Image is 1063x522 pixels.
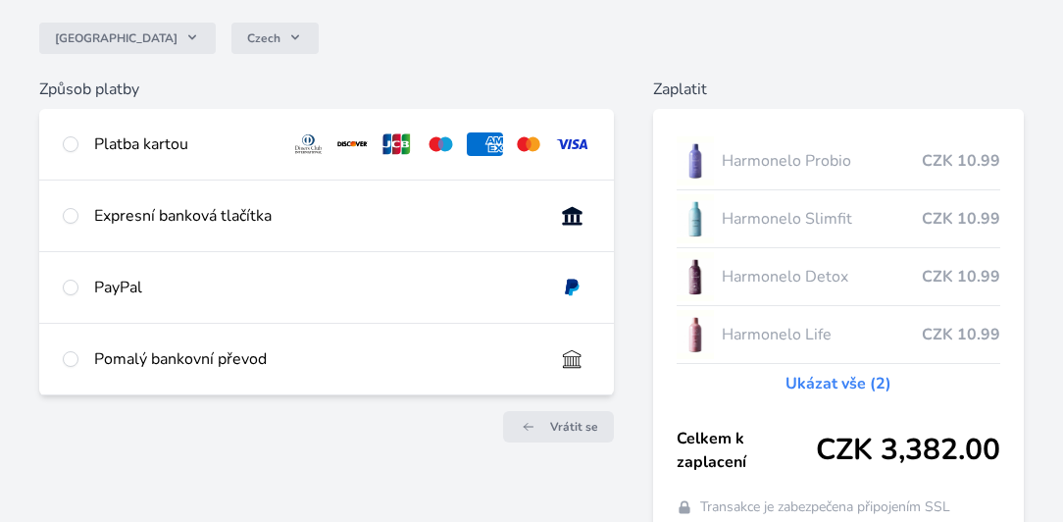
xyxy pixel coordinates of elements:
div: Pomalý bankovní převod [94,347,538,371]
span: Czech [247,30,280,46]
img: discover.svg [334,132,371,156]
img: SLIMFIT_se_stinem_x-lo.jpg [677,194,714,243]
span: Harmonelo Probio [722,149,922,173]
a: Vrátit se [503,411,614,443]
span: CZK 10.99 [922,265,1000,288]
div: Expresní banková tlačítka [94,204,538,228]
img: onlineBanking_CZ.svg [554,204,590,228]
img: paypal.svg [554,276,590,299]
span: Harmonelo Life [722,323,922,346]
div: PayPal [94,276,538,299]
div: Platba kartou [94,132,275,156]
img: bankTransfer_IBAN.svg [554,347,590,371]
span: [GEOGRAPHIC_DATA] [55,30,177,46]
img: amex.svg [467,132,503,156]
span: Harmonelo Slimfit [722,207,922,231]
span: CZK 10.99 [922,323,1000,346]
img: visa.svg [554,132,590,156]
span: Harmonelo Detox [722,265,922,288]
span: Transakce je zabezpečena připojením SSL [700,497,950,517]
img: CLEAN_LIFE_se_stinem_x-lo.jpg [677,310,714,359]
span: Celkem k zaplacení [677,427,816,474]
img: maestro.svg [423,132,459,156]
img: DETOX_se_stinem_x-lo.jpg [677,252,714,301]
img: mc.svg [511,132,547,156]
button: Czech [231,23,319,54]
span: CZK 10.99 [922,207,1000,231]
span: CZK 10.99 [922,149,1000,173]
span: Vrátit se [550,419,598,435]
img: diners.svg [290,132,327,156]
img: CLEAN_PROBIO_se_stinem_x-lo.jpg [677,136,714,185]
span: CZK 3,382.00 [816,433,1000,468]
h6: Zaplatit [653,78,1024,101]
h6: Způsob platby [39,78,614,101]
button: [GEOGRAPHIC_DATA] [39,23,216,54]
a: Ukázat vše (2) [785,372,891,395]
img: jcb.svg [379,132,415,156]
